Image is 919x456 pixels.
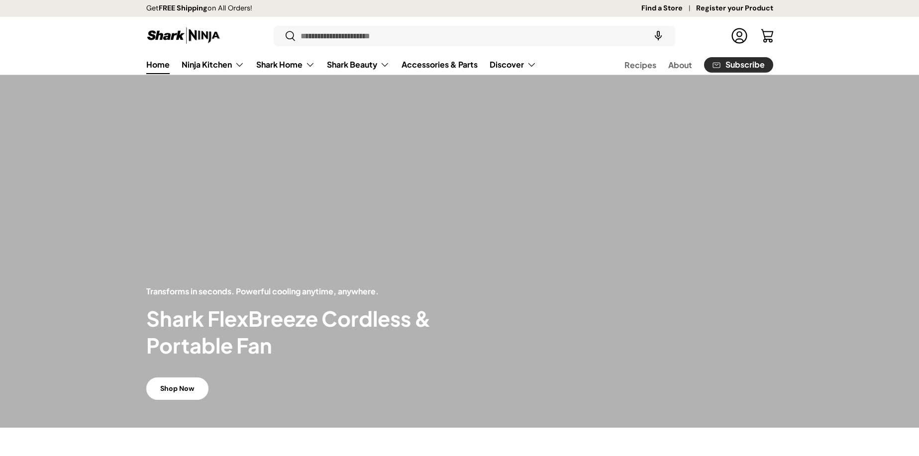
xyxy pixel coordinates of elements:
summary: Ninja Kitchen [176,55,250,75]
a: Home [146,55,170,74]
a: Shark Home [256,55,315,75]
a: Shark Beauty [327,55,390,75]
img: Shark Ninja Philippines [146,26,221,45]
speech-search-button: Search by voice [642,25,674,47]
a: Discover [490,55,536,75]
summary: Shark Beauty [321,55,396,75]
a: Accessories & Parts [402,55,478,74]
h2: Shark FlexBreeze Cordless & Portable Fan [146,305,460,359]
a: Register your Product [696,3,773,14]
strong: FREE Shipping [159,3,207,12]
span: Subscribe [725,61,765,69]
a: About [668,55,692,75]
summary: Shark Home [250,55,321,75]
summary: Discover [484,55,542,75]
p: Transforms in seconds. Powerful cooling anytime, anywhere. [146,285,460,297]
nav: Secondary [601,55,773,75]
a: Recipes [624,55,656,75]
p: Get on All Orders! [146,3,252,14]
a: Shop Now [146,377,208,400]
a: Subscribe [704,57,773,73]
a: Find a Store [641,3,696,14]
nav: Primary [146,55,536,75]
a: Ninja Kitchen [182,55,244,75]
